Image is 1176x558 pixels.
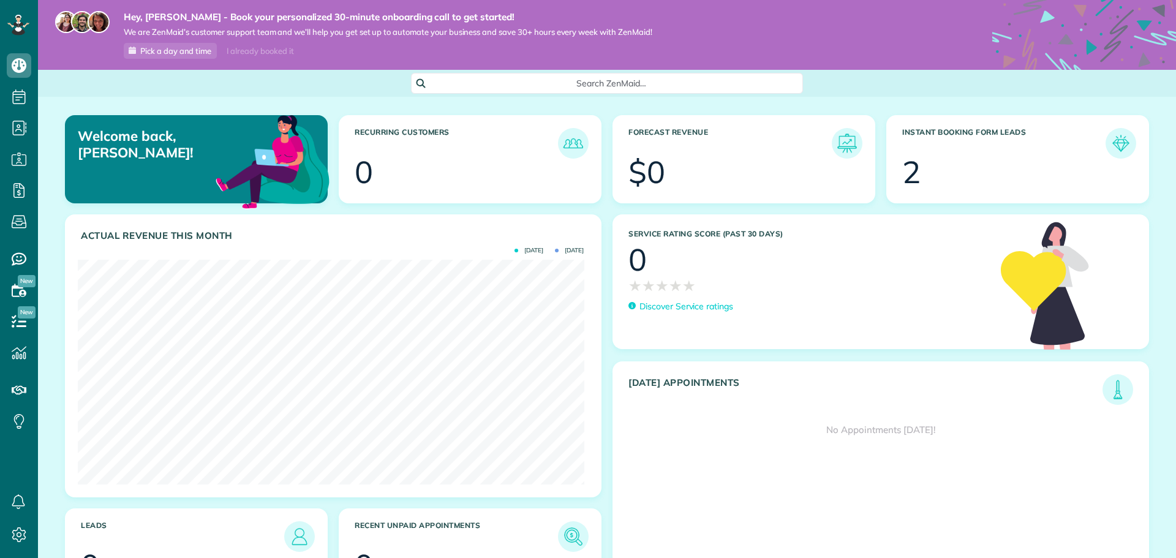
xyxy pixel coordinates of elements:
div: 0 [355,157,373,187]
h3: Forecast Revenue [628,128,832,159]
h3: Leads [81,521,284,552]
h3: Actual Revenue this month [81,230,589,241]
span: ★ [655,275,669,296]
span: New [18,275,36,287]
span: We are ZenMaid’s customer support team and we’ll help you get set up to automate your business an... [124,27,652,37]
a: Discover Service ratings [628,300,733,313]
h3: [DATE] Appointments [628,377,1102,405]
span: ★ [642,275,655,296]
img: icon_todays_appointments-901f7ab196bb0bea1936b74009e4eb5ffbc2d2711fa7634e0d609ed5ef32b18b.png [1106,377,1130,402]
img: icon_recurring_customers-cf858462ba22bcd05b5a5880d41d6543d210077de5bb9ebc9590e49fd87d84ed.png [561,131,586,156]
div: I already booked it [219,43,301,59]
div: No Appointments [DATE]! [613,405,1148,455]
span: ★ [628,275,642,296]
span: ★ [682,275,696,296]
div: 2 [902,157,921,187]
span: [DATE] [555,247,584,254]
h3: Service Rating score (past 30 days) [628,230,989,238]
img: michelle-19f622bdf1676172e81f8f8fba1fb50e276960ebfe0243fe18214015130c80e4.jpg [88,11,110,33]
img: icon_form_leads-04211a6a04a5b2264e4ee56bc0799ec3eb69b7e499cbb523a139df1d13a81ae0.png [1109,131,1133,156]
strong: Hey, [PERSON_NAME] - Book your personalized 30-minute onboarding call to get started! [124,11,652,23]
img: maria-72a9807cf96188c08ef61303f053569d2e2a8a1cde33d635c8a3ac13582a053d.jpg [55,11,77,33]
img: icon_forecast_revenue-8c13a41c7ed35a8dcfafea3cbb826a0462acb37728057bba2d056411b612bbbe.png [835,131,859,156]
p: Discover Service ratings [639,300,733,313]
span: New [18,306,36,319]
div: 0 [628,244,647,275]
img: jorge-587dff0eeaa6aab1f244e6dc62b8924c3b6ad411094392a53c71c6c4a576187d.jpg [71,11,93,33]
a: Pick a day and time [124,43,217,59]
p: Welcome back, [PERSON_NAME]! [78,128,244,160]
div: $0 [628,157,665,187]
span: ★ [669,275,682,296]
span: Pick a day and time [140,46,211,56]
h3: Recurring Customers [355,128,558,159]
h3: Recent unpaid appointments [355,521,558,552]
img: icon_unpaid_appointments-47b8ce3997adf2238b356f14209ab4cced10bd1f174958f3ca8f1d0dd7fffeee.png [561,524,586,549]
h3: Instant Booking Form Leads [902,128,1106,159]
img: icon_leads-1bed01f49abd5b7fead27621c3d59655bb73ed531f8eeb49469d10e621d6b896.png [287,524,312,549]
img: dashboard_welcome-42a62b7d889689a78055ac9021e634bf52bae3f8056760290aed330b23ab8690.png [213,101,332,220]
span: [DATE] [514,247,543,254]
